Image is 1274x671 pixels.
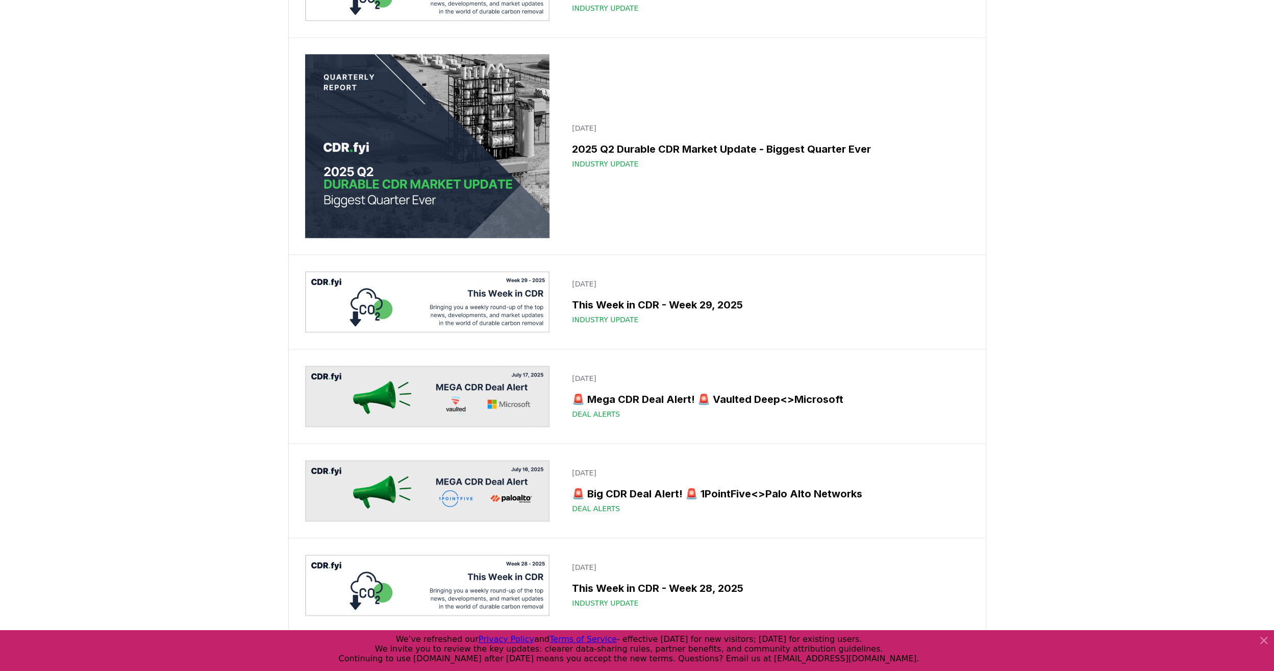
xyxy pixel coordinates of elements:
p: [DATE] [572,562,963,572]
img: 🚨 Mega CDR Deal Alert! 🚨 Vaulted Deep<>Microsoft blog post image [305,366,550,427]
p: [DATE] [572,468,963,478]
span: Deal Alerts [572,504,620,514]
span: Industry Update [572,598,638,608]
a: [DATE]🚨 Big CDR Deal Alert! 🚨 1PointFive<>Palo Alto NetworksDeal Alerts [566,462,969,520]
a: [DATE]This Week in CDR - Week 29, 2025Industry Update [566,273,969,331]
span: Deal Alerts [572,409,620,419]
h3: 🚨 Big CDR Deal Alert! 🚨 1PointFive<>Palo Alto Networks [572,486,963,501]
a: [DATE]2025 Q2 Durable CDR Market Update - Biggest Quarter EverIndustry Update [566,117,969,175]
a: [DATE]This Week in CDR - Week 28, 2025Industry Update [566,556,969,614]
h3: 🚨 Mega CDR Deal Alert! 🚨 Vaulted Deep<>Microsoft [572,392,963,407]
img: 🚨 Big CDR Deal Alert! 🚨 1PointFive<>Palo Alto Networks blog post image [305,460,550,521]
p: [DATE] [572,279,963,289]
img: This Week in CDR - Week 28, 2025 blog post image [305,555,550,616]
span: Industry Update [572,3,638,13]
p: [DATE] [572,123,963,133]
img: 2025 Q2 Durable CDR Market Update - Biggest Quarter Ever blog post image [305,54,550,238]
span: Industry Update [572,315,638,325]
a: [DATE]🚨 Mega CDR Deal Alert! 🚨 Vaulted Deep<>MicrosoftDeal Alerts [566,367,969,425]
p: [DATE] [572,373,963,384]
img: This Week in CDR - Week 29, 2025 blog post image [305,271,550,332]
span: Industry Update [572,159,638,169]
h3: This Week in CDR - Week 28, 2025 [572,581,963,596]
h3: 2025 Q2 Durable CDR Market Update - Biggest Quarter Ever [572,141,963,157]
h3: This Week in CDR - Week 29, 2025 [572,297,963,313]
